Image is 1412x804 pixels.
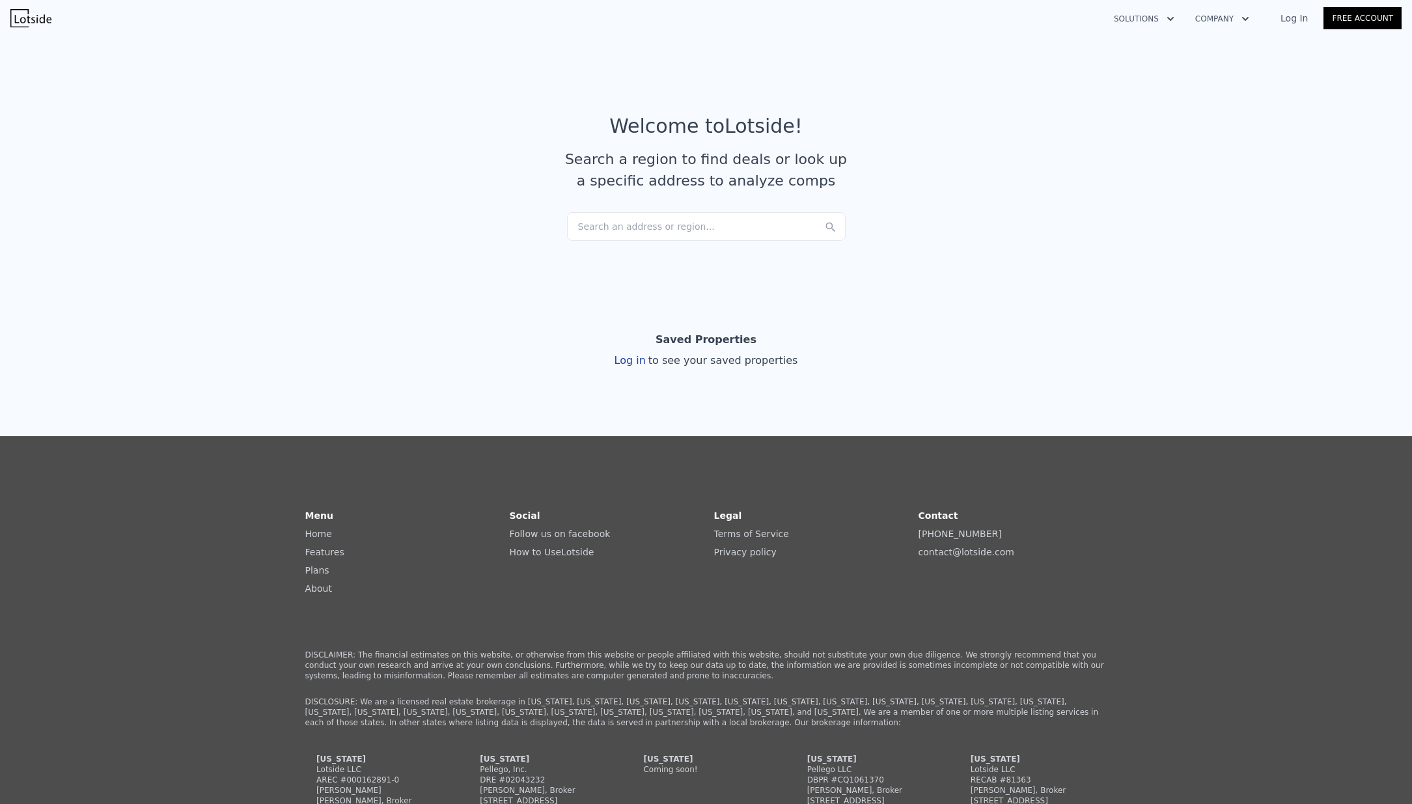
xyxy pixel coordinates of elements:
div: Pellego, Inc. [480,764,605,775]
strong: Legal [714,510,742,521]
a: Plans [305,565,329,575]
a: How to UseLotside [510,547,594,557]
a: contact@lotside.com [919,547,1014,557]
strong: Menu [305,510,333,521]
div: [US_STATE] [971,754,1096,764]
div: Search a region to find deals or look up a specific address to analyze comps [561,148,852,191]
div: Log in [615,353,798,368]
div: DBPR #CQ1061370 [807,775,932,785]
div: Search an address or region... [567,212,846,241]
p: DISCLAIMER: The financial estimates on this website, or otherwise from this website or people aff... [305,650,1107,681]
div: Pellego LLC [807,764,932,775]
p: DISCLOSURE: We are a licensed real estate brokerage in [US_STATE], [US_STATE], [US_STATE], [US_ST... [305,697,1107,728]
div: [PERSON_NAME], Broker [480,785,605,796]
div: [US_STATE] [643,754,768,764]
div: RECAB #81363 [971,775,1096,785]
img: Lotside [10,9,51,27]
div: AREC #000162891-0 [316,775,441,785]
div: Coming soon! [643,764,768,775]
a: Features [305,547,344,557]
a: [PHONE_NUMBER] [919,529,1002,539]
strong: Social [510,510,540,521]
div: Welcome to Lotside ! [609,115,803,138]
div: [US_STATE] [807,754,932,764]
a: Terms of Service [714,529,789,539]
div: Lotside LLC [316,764,441,775]
a: Follow us on facebook [510,529,611,539]
a: Privacy policy [714,547,777,557]
button: Company [1185,7,1260,31]
a: Home [305,529,332,539]
div: [PERSON_NAME], Broker [971,785,1096,796]
a: Free Account [1323,7,1402,29]
div: [US_STATE] [480,754,605,764]
div: Saved Properties [656,327,756,353]
div: [US_STATE] [316,754,441,764]
button: Solutions [1103,7,1185,31]
span: to see your saved properties [646,354,798,367]
div: DRE #02043232 [480,775,605,785]
div: [PERSON_NAME], Broker [807,785,932,796]
a: Log In [1265,12,1323,25]
div: Lotside LLC [971,764,1096,775]
a: About [305,583,332,594]
strong: Contact [919,510,958,521]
